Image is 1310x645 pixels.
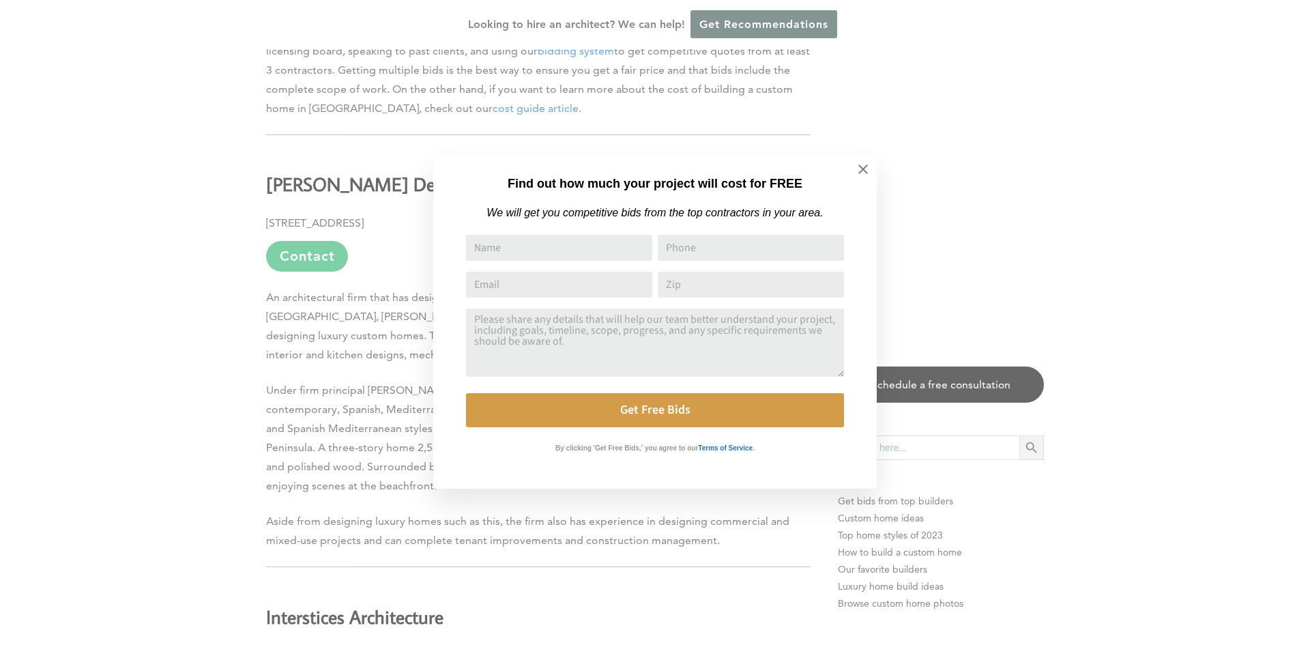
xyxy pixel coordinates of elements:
[658,235,844,261] input: Phone
[555,444,698,452] strong: By clicking 'Get Free Bids,' you agree to our
[698,441,753,453] a: Terms of Service
[466,393,844,427] button: Get Free Bids
[658,272,844,298] input: Zip
[466,309,844,377] textarea: Comment or Message
[839,145,887,193] button: Close
[508,177,802,190] strong: Find out how much your project will cost for FREE
[698,444,753,452] strong: Terms of Service
[486,207,823,218] em: We will get you competitive bids from the top contractors in your area.
[466,272,652,298] input: Email Address
[466,235,652,261] input: Name
[1048,547,1294,629] iframe: Drift Widget Chat Controller
[753,444,755,452] strong: .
